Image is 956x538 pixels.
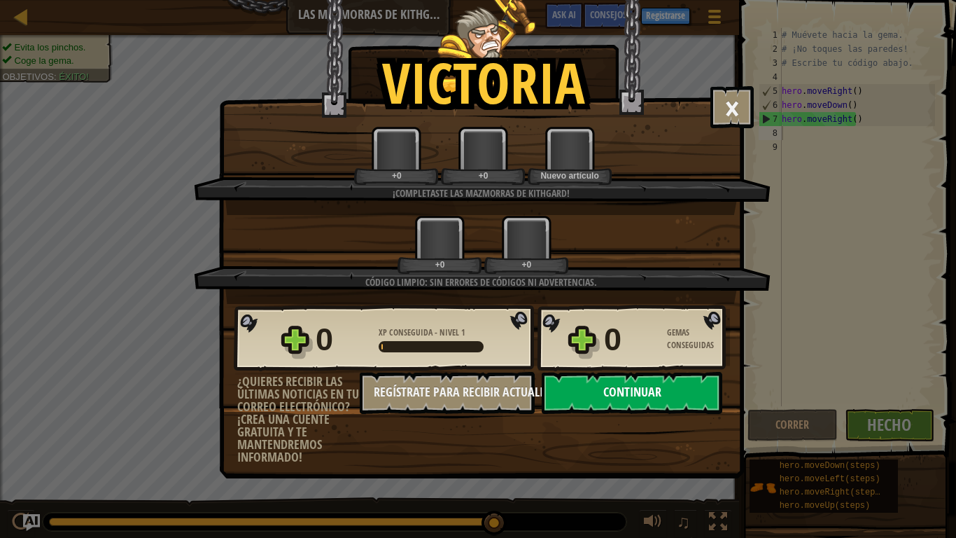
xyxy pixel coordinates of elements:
button: Regístrate para recibir actualizaciones. [360,372,535,414]
div: ¿Quieres recibir las últimas noticias en tu correo electrónico? ¡Crea una cuente gratuita y te ma... [237,375,360,464]
div: +0 [487,259,566,270]
div: 0 [316,317,370,362]
span: Nivel [437,326,461,338]
div: 0 [604,317,659,362]
span: XP Conseguida [379,326,435,338]
div: +0 [357,170,436,181]
button: × [710,86,754,128]
div: Nuevo artículo [530,170,610,181]
div: Gemas Conseguidas [667,326,730,352]
button: Continuar [542,372,722,414]
div: - [379,326,465,339]
h1: Victoria [382,52,585,113]
div: +0 [444,170,523,181]
div: +0 [400,259,479,270]
div: Código limpio: sin errores de códigos ni advertencias. [260,275,702,289]
div: ¡Completaste las Mazmorras de Kithgard! [260,186,702,200]
span: 1 [461,326,465,338]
